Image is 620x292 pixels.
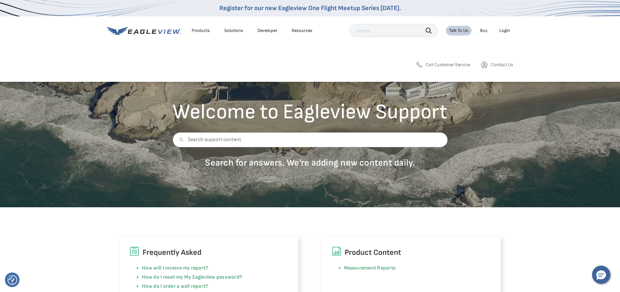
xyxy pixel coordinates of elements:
div: Talk To Us [449,28,468,34]
button: Consent Preferences [7,275,17,285]
a: Measurement Reports [344,265,396,271]
input: Search [350,24,438,37]
a: Register for our new Eagleview One Flight Meetup Series [DATE]. [219,4,401,12]
input: Search support content [172,132,448,147]
h2: Welcome to Eagleview Support [172,102,448,123]
a: Buy [480,28,488,34]
h6: Frequently Asked [130,246,289,259]
span: Contact Us [491,62,513,68]
p: Search for answers. We're adding new content daily. [172,157,448,168]
div: Login [499,28,510,34]
div: Solutions [224,28,243,34]
a: Contact Us [480,61,513,69]
a: Developer [257,28,277,34]
button: Hello, have a question? Let’s chat. [592,266,610,284]
a: Call Customer Service [415,61,470,69]
a: How do I order a wall report? [142,283,209,289]
div: Resources [292,28,312,34]
div: Products [192,28,210,34]
a: How will I receive my report? [142,265,209,271]
h6: Product Content [332,246,491,259]
span: Call Customer Service [426,62,470,68]
img: Revisit consent button [7,275,17,285]
a: How do I reset my My Eagleview password? [142,274,242,280]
